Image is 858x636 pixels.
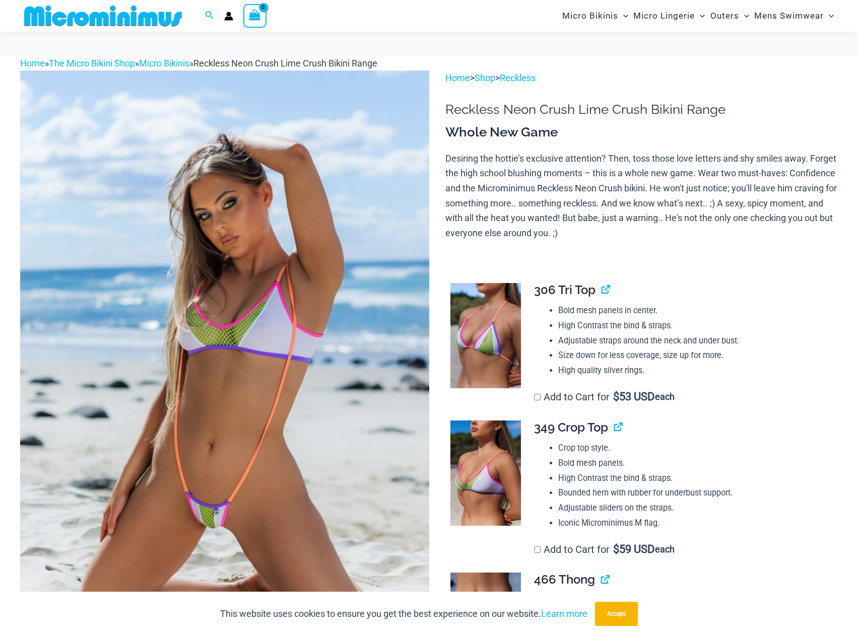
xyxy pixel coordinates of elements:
[708,3,752,29] a: OutersMenu ToggleMenu Toggle
[49,58,135,68] a: The Micro Bikini Shop
[613,392,654,402] span: 53 USD
[558,485,829,501] li: Bounded hem with rubber for underbust support.
[139,58,189,68] a: Micro Bikinis
[558,456,829,471] li: Bold mesh panels.
[205,10,214,22] a: Search icon link
[445,70,838,86] p: > >
[534,394,541,400] input: Add to Cart for$53 USD each
[500,73,536,83] a: Reckless
[558,303,829,318] li: Bold mesh panels in center.
[445,102,838,117] h1: Reckless Neon Crush Lime Crush Bikini Range
[562,3,618,29] span: Micro Bikinis
[752,3,836,29] a: Mens SwimwearMenu ToggleMenu Toggle
[558,471,829,486] li: High Contrast the bind & straps.
[224,12,233,21] a: Account icon link
[220,606,587,621] p: This website uses cookies to ensure you get the best experience on our website.
[243,4,267,27] a: View Shopping Cart, empty
[450,283,521,388] img: Reckless Neon Crush Lime Crush 306 Tri Top
[613,390,619,403] span: $
[655,392,675,402] span: each
[558,516,829,531] li: Iconic Microminimus M flag.
[534,546,541,553] input: Add to Cart for$59 USD each
[618,3,628,29] span: Menu Toggle
[450,420,521,526] img: Reckless Neon Crush Lime Crush 349 Crop Top
[445,151,838,241] p: Desiring the hottie’s exclusive attention? Then, toss those love letters and shy smiles away. For...
[560,3,631,29] a: Micro BikinisMenu ToggleMenu Toggle
[558,2,838,30] nav: Site Navigation
[631,3,707,29] a: Micro LingerieMenu ToggleMenu Toggle
[534,543,675,555] label: Add to Cart for
[558,363,829,378] li: High quality silver rings.
[20,58,45,68] a: Home
[20,58,377,68] span: » » »
[558,348,829,363] li: Size down for less coverage, size up for more.
[595,602,638,626] button: Accept
[534,391,675,403] label: Add to Cart for
[534,282,596,297] span: 306 Tri Top
[754,3,824,29] span: Mens Swimwear
[445,73,470,83] a: Home
[541,608,587,619] a: Learn more
[824,3,834,29] span: Menu Toggle
[695,3,705,29] span: Menu Toggle
[613,544,654,554] span: 59 USD
[739,3,749,29] span: Menu Toggle
[558,441,829,456] li: Crop top style.
[613,543,619,555] span: $
[558,333,829,348] li: Adjustable straps around the neck and under bust.
[655,544,675,554] span: each
[20,5,186,27] img: MM SHOP LOGO FLAT
[193,58,377,68] span: Reckless Neon Crush Lime Crush Bikini Range
[633,3,695,29] span: Micro Lingerie
[710,3,739,29] span: Outers
[558,501,829,516] li: Adjustable sliders on the straps.
[558,318,829,333] li: High Contrast the bind & straps.
[475,73,495,83] a: Shop
[445,124,838,141] h3: Whole New Game
[534,420,608,435] span: 349 Crop Top
[534,572,595,587] span: 466 Thong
